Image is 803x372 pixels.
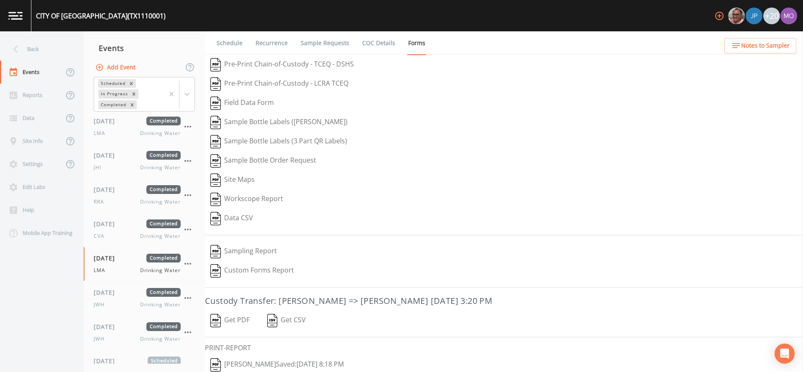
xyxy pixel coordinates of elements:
[741,41,790,51] span: Notes to Sampler
[210,77,221,91] img: svg%3e
[210,314,221,327] img: svg%3e
[210,154,221,168] img: svg%3e
[84,213,205,247] a: [DATE]CompletedCVADrinking Water
[94,151,121,160] span: [DATE]
[775,344,795,364] div: Open Intercom Messenger
[210,58,221,71] img: svg%3e
[146,151,181,160] span: Completed
[94,232,110,240] span: CVA
[205,242,282,261] button: Sampling Report
[94,164,106,171] span: JHI
[84,110,205,144] a: [DATE]CompletedLMADrinking Water
[140,267,181,274] span: Drinking Water
[299,31,350,55] a: Sample Requests
[146,219,181,228] span: Completed
[84,281,205,316] a: [DATE]CompletedJWHDrinking Water
[140,301,181,308] span: Drinking Water
[746,8,762,24] img: 41241ef155101aa6d92a04480b0d0000
[148,357,181,365] span: Scheduled
[94,185,121,194] span: [DATE]
[146,185,181,194] span: Completed
[84,247,205,281] a: [DATE]CompletedLMADrinking Water
[94,301,110,308] span: JWH
[728,8,745,24] div: Mike Franklin
[146,322,181,331] span: Completed
[205,344,803,352] h6: PRINT-REPORT
[261,311,312,330] button: Get CSV
[210,193,221,206] img: svg%3e
[36,11,166,21] div: CITY OF [GEOGRAPHIC_DATA] (TX1110001)
[94,357,121,365] span: [DATE]
[94,198,109,206] span: RRA
[210,245,221,258] img: svg%3e
[94,117,121,125] span: [DATE]
[205,132,353,151] button: Sample Bottle Labels (3 Part QR Labels)
[724,38,796,54] button: Notes to Sampler
[205,311,255,330] button: Get PDF
[94,254,121,262] span: [DATE]
[205,209,258,228] button: Data CSV
[205,113,353,132] button: Sample Bottle Labels ([PERSON_NAME])
[146,117,181,125] span: Completed
[94,267,110,274] span: LMA
[94,60,139,75] button: Add Event
[94,322,121,331] span: [DATE]
[98,100,128,109] div: Completed
[94,130,110,137] span: LMA
[254,31,289,55] a: Recurrence
[407,31,427,55] a: Forms
[205,171,260,190] button: Site Maps
[210,173,221,187] img: svg%3e
[205,94,279,113] button: Field Data Form
[210,116,221,129] img: svg%3e
[94,219,121,228] span: [DATE]
[98,89,129,98] div: In Progress
[728,8,745,24] img: e2d790fa78825a4bb76dcb6ab311d44c
[361,31,396,55] a: COC Details
[140,335,181,343] span: Drinking Water
[146,288,181,297] span: Completed
[205,74,354,94] button: Pre-Print Chain-of-Custody - LCRA TCEQ
[84,178,205,213] a: [DATE]CompletedRRADrinking Water
[129,89,138,98] div: Remove In Progress
[745,8,763,24] div: Joshua gere Paul
[84,316,205,350] a: [DATE]CompletedJWHDrinking Water
[210,212,221,225] img: svg%3e
[94,335,110,343] span: JWH
[128,100,137,109] div: Remove Completed
[205,294,803,308] h3: Custody Transfer: [PERSON_NAME] => [PERSON_NAME] [DATE] 3:20 PM
[140,164,181,171] span: Drinking Water
[780,8,797,24] img: 4e251478aba98ce068fb7eae8f78b90c
[763,8,780,24] div: +20
[267,314,278,327] img: svg%3e
[84,38,205,59] div: Events
[146,254,181,262] span: Completed
[210,358,221,372] img: svg%3e
[140,130,181,137] span: Drinking Water
[210,97,221,110] img: svg%3e
[98,79,127,88] div: Scheduled
[8,12,23,20] img: logo
[205,55,359,74] button: Pre-Print Chain-of-Custody - TCEQ - DSHS
[210,135,221,148] img: svg%3e
[84,144,205,178] a: [DATE]CompletedJHIDrinking Water
[205,190,289,209] button: Workscope Report
[127,79,136,88] div: Remove Scheduled
[215,31,244,55] a: Schedule
[140,232,181,240] span: Drinking Water
[210,264,221,278] img: svg%3e
[140,198,181,206] span: Drinking Water
[94,288,121,297] span: [DATE]
[205,261,299,280] button: Custom Forms Report
[205,151,322,171] button: Sample Bottle Order Request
